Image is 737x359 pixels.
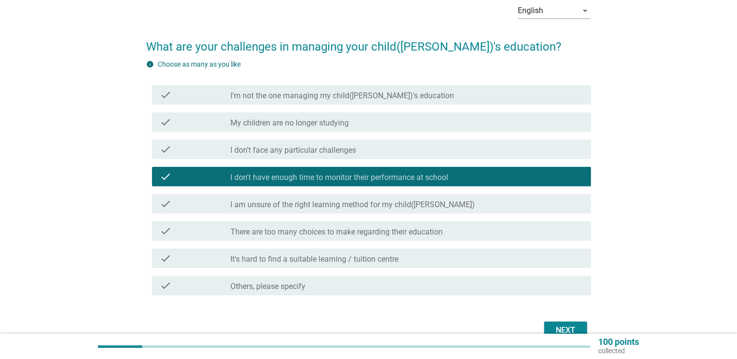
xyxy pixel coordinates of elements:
i: check [160,198,171,210]
h2: What are your challenges in managing your child([PERSON_NAME])'s education? [146,28,591,55]
i: arrow_drop_down [579,5,591,17]
p: collected [598,346,639,355]
button: Next [544,322,587,339]
label: Choose as many as you like [158,60,241,68]
i: check [160,171,171,182]
label: My children are no longer studying [230,118,349,128]
i: check [160,225,171,237]
div: Next [552,324,579,336]
i: check [160,89,171,101]
i: check [160,116,171,128]
p: 100 points [598,338,639,346]
i: check [160,144,171,155]
i: check [160,252,171,264]
label: I'm not the one managing my child([PERSON_NAME])'s education [230,91,454,101]
label: I am unsure of the right learning method for my child([PERSON_NAME]) [230,200,475,210]
label: Others, please specify [230,282,305,291]
label: I don't have enough time to monitor their performance at school [230,173,448,182]
label: I don't face any particular challenges [230,145,356,155]
i: check [160,280,171,291]
div: English [518,6,543,15]
label: There are too many choices to make regarding their education [230,227,443,237]
label: It's hard to find a suitable learning / tuition centre [230,254,398,264]
i: info [146,60,154,68]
